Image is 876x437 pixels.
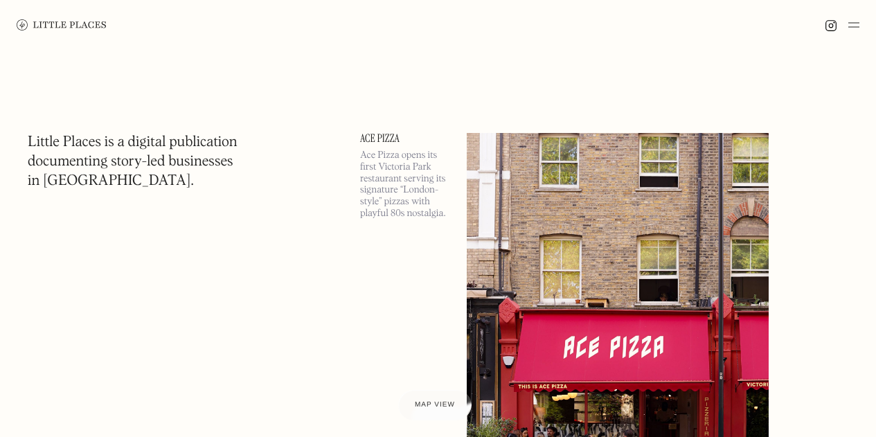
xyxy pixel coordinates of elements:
a: Map view [398,390,472,420]
p: Ace Pizza opens its first Victoria Park restaurant serving its signature “London-style” pizzas wi... [360,150,450,220]
h1: Little Places is a digital publication documenting story-led businesses in [GEOGRAPHIC_DATA]. [28,133,238,191]
span: Map view [415,401,455,409]
a: Ace Pizza [360,133,450,144]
